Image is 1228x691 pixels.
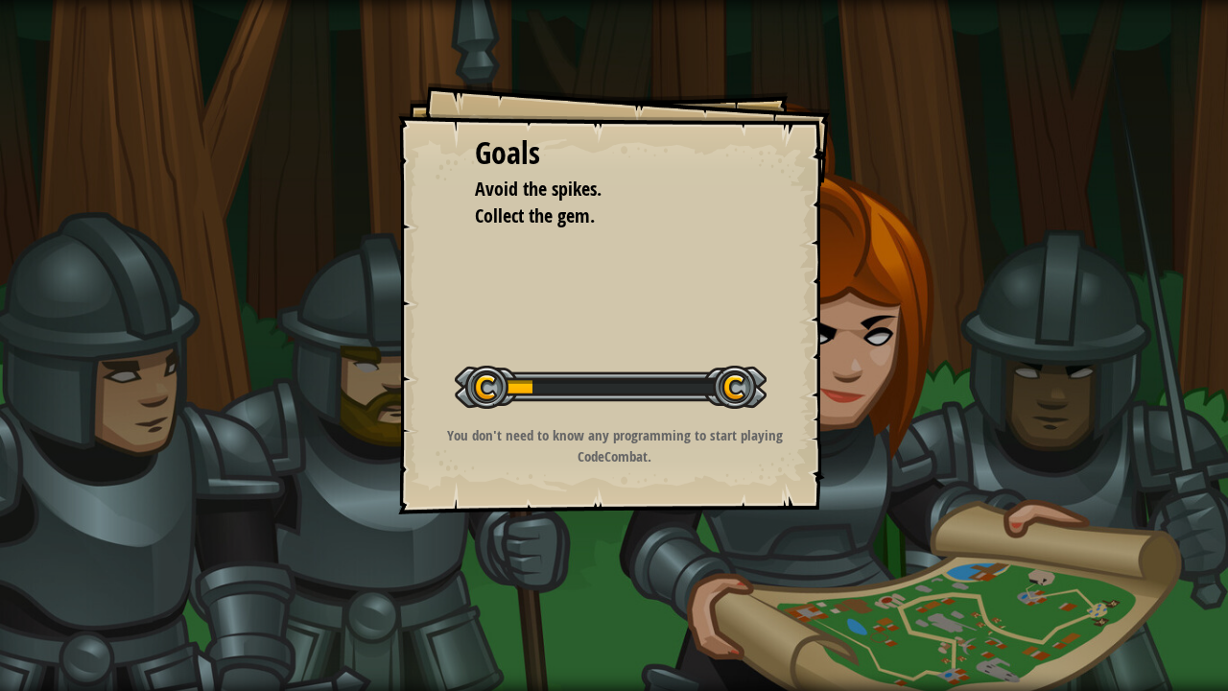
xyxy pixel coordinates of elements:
span: Collect the gem. [475,203,595,228]
div: Goals [475,131,753,176]
p: You don't need to know any programming to start playing CodeCombat. [422,425,807,466]
li: Collect the gem. [451,203,748,230]
span: Avoid the spikes. [475,176,602,202]
li: Avoid the spikes. [451,176,748,203]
